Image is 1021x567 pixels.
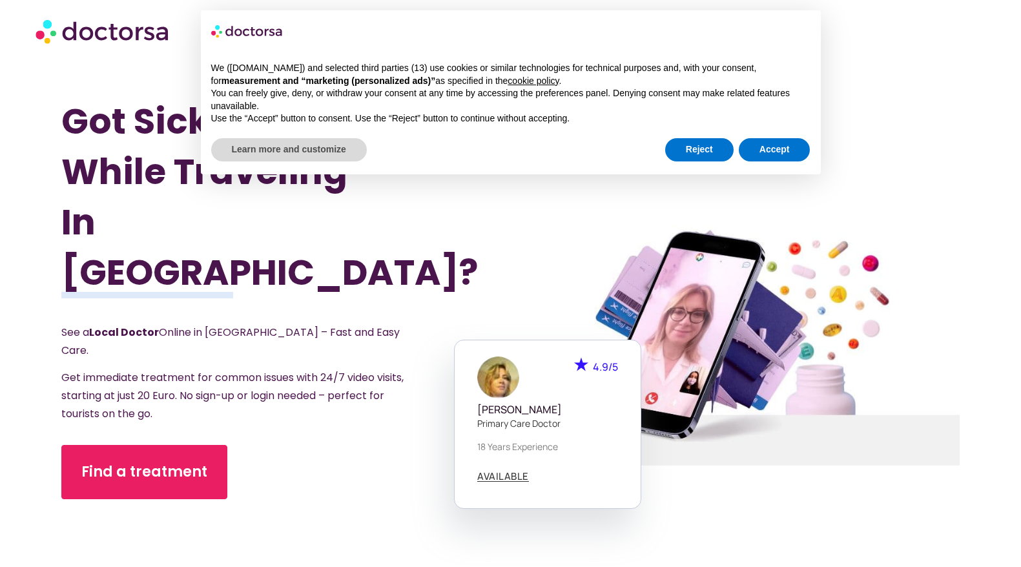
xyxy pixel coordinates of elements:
[61,325,400,358] span: See a Online in [GEOGRAPHIC_DATA] – Fast and Easy Care.
[211,21,284,41] img: logo
[211,138,367,161] button: Learn more and customize
[508,76,559,86] a: cookie policy
[61,445,227,499] a: Find a treatment
[89,325,159,340] strong: Local Doctor
[211,112,810,125] p: Use the “Accept” button to consent. Use the “Reject” button to continue without accepting.
[211,62,810,87] p: We ([DOMAIN_NAME]) and selected third parties (13) use cookies or similar technologies for techni...
[61,370,404,421] span: Get immediate treatment for common issues with 24/7 video visits, starting at just 20 Euro. No si...
[211,87,810,112] p: You can freely give, deny, or withdraw your consent at any time by accessing the preferences pane...
[477,471,529,482] a: AVAILABLE
[593,360,618,374] span: 4.9/5
[477,471,529,481] span: AVAILABLE
[61,96,443,298] h1: Got Sick While Traveling In [GEOGRAPHIC_DATA]?
[81,462,207,482] span: Find a treatment
[665,138,734,161] button: Reject
[477,417,618,430] p: Primary care doctor
[222,76,435,86] strong: measurement and “marketing (personalized ads)”
[477,440,618,453] p: 18 years experience
[477,404,618,416] h5: [PERSON_NAME]
[739,138,810,161] button: Accept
